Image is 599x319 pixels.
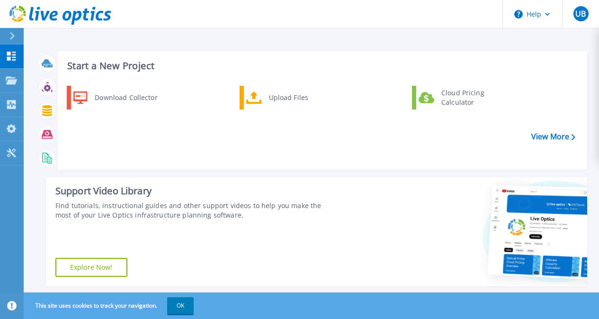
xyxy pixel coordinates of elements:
a: Explore Now! [55,258,127,277]
div: Cloud Pricing Calculator [437,88,507,107]
a: Upload Files [240,86,337,109]
a: View More [531,132,575,141]
button: OK [167,297,194,314]
span: UB [575,10,586,18]
div: Download Collector [90,88,161,107]
a: Cloud Pricing Calculator [412,86,509,109]
h3: Start a New Project [67,61,575,71]
div: Upload Files [264,88,334,107]
a: Download Collector [67,86,164,109]
div: Support Video Library [55,185,337,197]
span: This site uses cookies to track your navigation. [26,297,194,314]
div: Find tutorials, instructional guides and other support videos to help you make the most of your L... [55,201,337,220]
